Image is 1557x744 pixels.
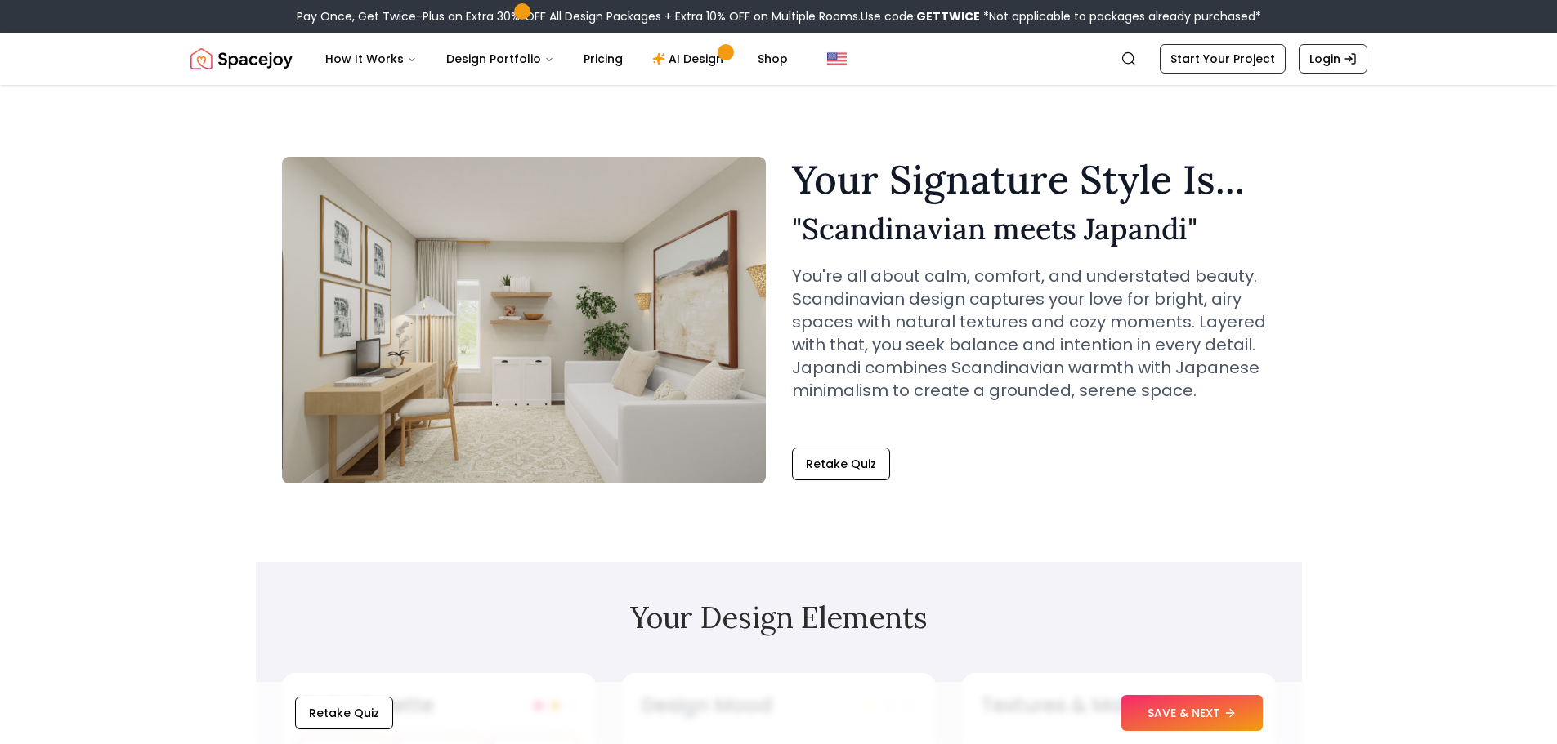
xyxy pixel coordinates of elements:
[295,697,393,729] button: Retake Quiz
[282,601,1276,634] h2: Your Design Elements
[282,157,766,483] img: Scandinavian meets Japandi Style Example
[792,265,1276,402] p: You're all about calm, comfort, and understated beauty. Scandinavian design captures your love fo...
[792,212,1276,245] h2: " Scandinavian meets Japandi "
[792,160,1276,199] h1: Your Signature Style Is...
[433,42,567,75] button: Design Portfolio
[1121,695,1263,731] button: SAVE & NEXT
[190,42,293,75] img: Spacejoy Logo
[190,42,293,75] a: Spacejoy
[639,42,741,75] a: AI Design
[570,42,636,75] a: Pricing
[827,49,847,69] img: United States
[312,42,801,75] nav: Main
[745,42,801,75] a: Shop
[792,448,890,480] button: Retake Quiz
[1299,44,1367,74] a: Login
[1160,44,1286,74] a: Start Your Project
[916,8,980,25] b: GETTWICE
[980,8,1261,25] span: *Not applicable to packages already purchased*
[190,33,1367,85] nav: Global
[312,42,430,75] button: How It Works
[861,8,980,25] span: Use code:
[297,8,1261,25] div: Pay Once, Get Twice-Plus an Extra 30% OFF All Design Packages + Extra 10% OFF on Multiple Rooms.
